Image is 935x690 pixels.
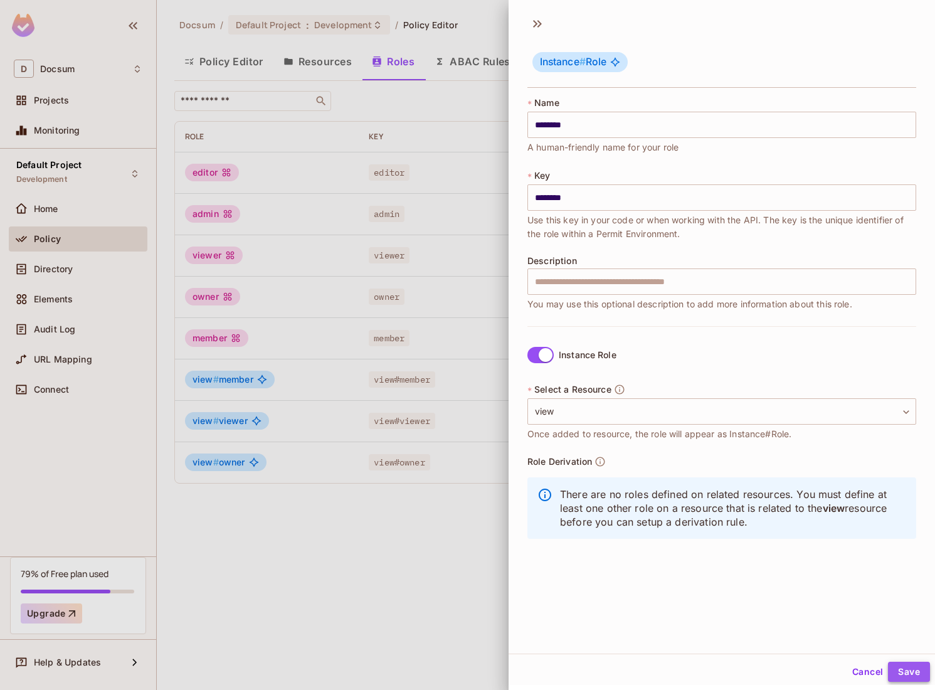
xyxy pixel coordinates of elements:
[579,56,586,68] span: #
[823,502,845,514] span: view
[847,662,888,682] button: Cancel
[534,98,559,108] span: Name
[527,213,916,241] span: Use this key in your code or when working with the API. The key is the unique identifier of the r...
[888,662,930,682] button: Save
[527,297,852,311] span: You may use this optional description to add more information about this role.
[527,256,577,266] span: Description
[527,398,916,425] div: view
[560,487,906,529] p: There are no roles defined on related resources. You must define at least one other role on a res...
[527,427,791,441] span: Once added to resource, the role will appear as Instance#Role.
[534,385,611,395] span: Select a Resource
[534,171,550,181] span: Key
[527,141,679,154] span: A human-friendly name for your role
[559,350,616,360] div: Instance Role
[540,56,606,68] span: Role
[540,56,586,68] span: Instance
[527,457,592,467] span: Role Derivation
